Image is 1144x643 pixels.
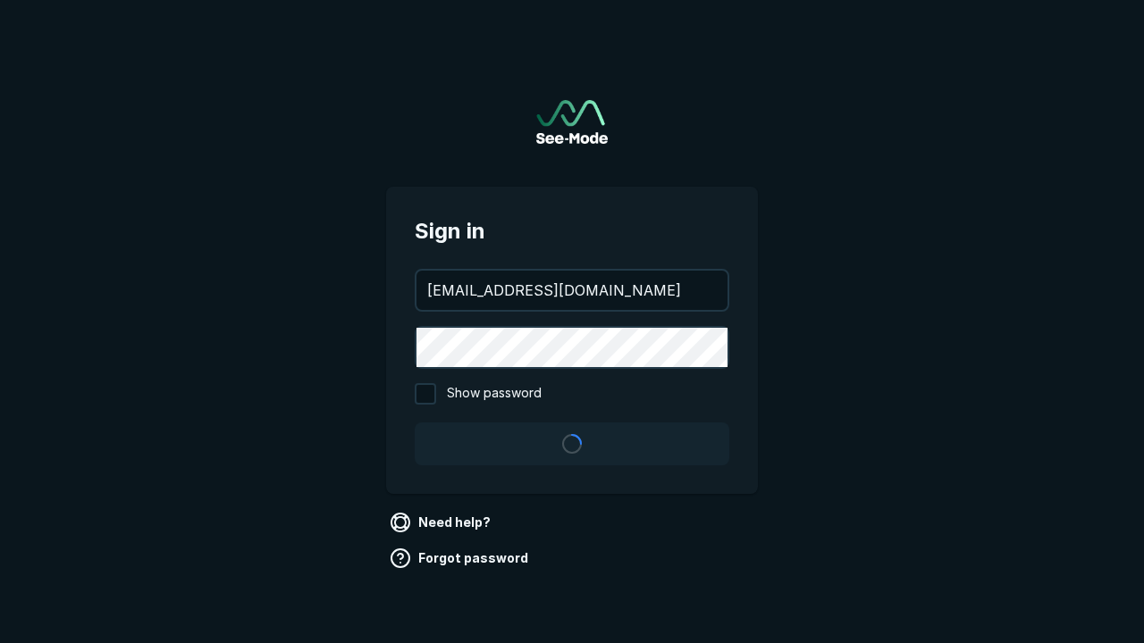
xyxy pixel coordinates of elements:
img: See-Mode Logo [536,100,608,144]
input: your@email.com [416,271,728,310]
span: Show password [447,383,542,405]
a: Go to sign in [536,100,608,144]
span: Sign in [415,215,729,247]
a: Need help? [386,508,498,537]
a: Forgot password [386,544,535,572]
